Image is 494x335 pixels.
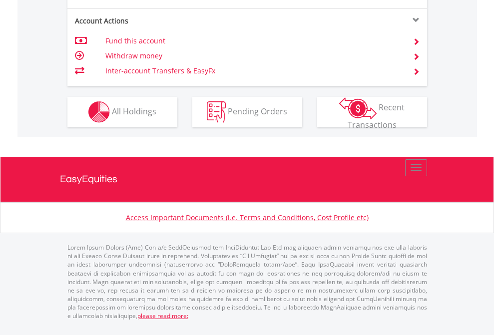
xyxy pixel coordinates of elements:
[228,105,287,116] span: Pending Orders
[192,97,302,127] button: Pending Orders
[105,63,401,78] td: Inter-account Transfers & EasyFx
[67,97,177,127] button: All Holdings
[317,97,427,127] button: Recent Transactions
[112,105,156,116] span: All Holdings
[60,157,435,202] a: EasyEquities
[105,48,401,63] td: Withdraw money
[67,16,247,26] div: Account Actions
[207,101,226,123] img: pending_instructions-wht.png
[105,33,401,48] td: Fund this account
[137,312,188,320] a: please read more:
[67,243,427,320] p: Lorem Ipsum Dolors (Ame) Con a/e SeddOeiusmod tem InciDiduntut Lab Etd mag aliquaen admin veniamq...
[339,97,377,119] img: transactions-zar-wht.png
[88,101,110,123] img: holdings-wht.png
[126,213,369,222] a: Access Important Documents (i.e. Terms and Conditions, Cost Profile etc)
